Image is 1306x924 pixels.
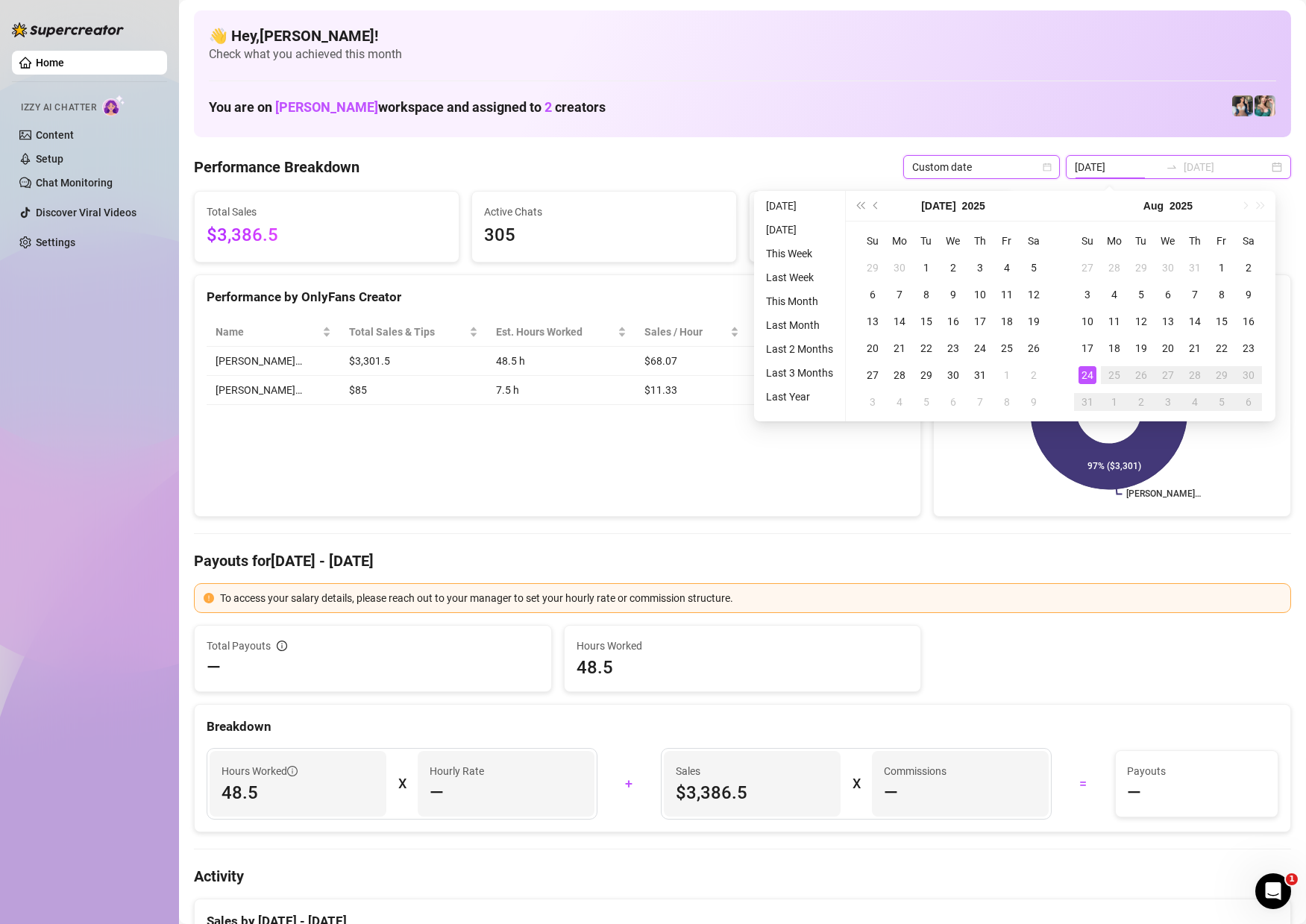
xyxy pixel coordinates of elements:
div: 30 [891,259,908,277]
td: 2025-08-01 [993,362,1020,389]
div: 3 [1079,286,1096,304]
td: 2025-08-01 [1208,254,1235,281]
h4: Performance Breakdown [194,157,360,177]
span: [PERSON_NAME] [275,99,378,115]
li: Last Year [760,388,839,406]
div: 3 [971,259,989,277]
div: 1 [1213,259,1231,277]
div: 30 [944,366,962,384]
div: = [1061,772,1106,796]
th: Tu [1128,227,1155,254]
td: [PERSON_NAME]… [207,376,340,405]
th: Mo [886,227,913,254]
div: 10 [1079,312,1096,330]
div: 23 [944,339,962,357]
div: 11 [998,286,1016,304]
div: 23 [1240,339,1258,357]
article: Hourly Rate [430,763,484,779]
th: Sa [1020,227,1047,254]
td: 2025-07-10 [967,281,993,308]
span: $3,386.5 [676,781,829,805]
div: Performance by OnlyFans Creator [207,287,908,307]
td: 2025-08-02 [1235,254,1262,281]
td: 2025-07-17 [967,308,993,335]
article: Commissions [884,763,946,779]
td: 2025-08-18 [1101,335,1128,362]
td: 2025-08-08 [993,389,1020,415]
div: X [853,772,860,796]
div: 27 [1079,259,1096,277]
td: 7.5 h [487,376,635,405]
span: calendar [1043,163,1052,172]
input: End date [1184,159,1269,175]
div: 12 [1132,312,1150,330]
li: Last 2 Months [760,340,839,358]
span: info-circle [277,641,287,651]
div: 31 [1186,259,1204,277]
div: 2 [1240,259,1258,277]
td: [PERSON_NAME]… [207,347,340,376]
div: 30 [1240,366,1258,384]
td: 2025-08-10 [1074,308,1101,335]
div: 5 [1132,286,1150,304]
td: 2025-07-25 [993,335,1020,362]
div: 27 [864,366,882,384]
th: Fr [993,227,1020,254]
button: Choose a month [921,191,955,221]
div: 13 [864,312,882,330]
li: [DATE] [760,221,839,239]
span: — [207,656,221,679]
span: Name [216,324,319,340]
a: Setup [36,153,63,165]
td: $85 [340,376,488,405]
div: 6 [1240,393,1258,411]
span: exclamation-circle [204,593,214,603]
div: 5 [1025,259,1043,277]
div: 4 [891,393,908,411]
div: 21 [891,339,908,357]
span: Total Sales & Tips [349,324,467,340]
td: 2025-08-07 [1181,281,1208,308]
td: 2025-08-09 [1235,281,1262,308]
th: Su [859,227,886,254]
th: Mo [1101,227,1128,254]
th: Total Sales & Tips [340,318,488,347]
div: 9 [1240,286,1258,304]
td: 2025-07-16 [940,308,967,335]
span: 48.5 [577,656,909,679]
td: 2025-08-13 [1155,308,1181,335]
span: — [430,781,444,805]
div: 2 [1132,393,1150,411]
td: 2025-07-03 [967,254,993,281]
td: 2025-07-21 [886,335,913,362]
div: 4 [998,259,1016,277]
div: 14 [891,312,908,330]
text: [PERSON_NAME]… [1127,489,1202,500]
div: 9 [1025,393,1043,411]
div: 22 [917,339,935,357]
div: 28 [1105,259,1123,277]
th: Name [207,318,340,347]
div: 26 [1025,339,1043,357]
div: 7 [891,286,908,304]
td: 2025-08-05 [1128,281,1155,308]
td: 2025-07-18 [993,308,1020,335]
span: Total Sales [207,204,447,220]
td: 2025-08-07 [967,389,993,415]
span: Total Payouts [207,638,271,654]
div: 4 [1105,286,1123,304]
span: $3,386.5 [207,221,447,250]
div: 14 [1186,312,1204,330]
td: 2025-07-23 [940,335,967,362]
td: 2025-08-21 [1181,335,1208,362]
div: 6 [864,286,882,304]
th: Chat Conversion [748,318,909,347]
div: 29 [1132,259,1150,277]
td: 2025-08-04 [1101,281,1128,308]
div: 31 [971,366,989,384]
td: 2025-07-27 [859,362,886,389]
td: 2025-06-30 [886,254,913,281]
div: Breakdown [207,717,1278,737]
td: 2025-08-17 [1074,335,1101,362]
div: 3 [864,393,882,411]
